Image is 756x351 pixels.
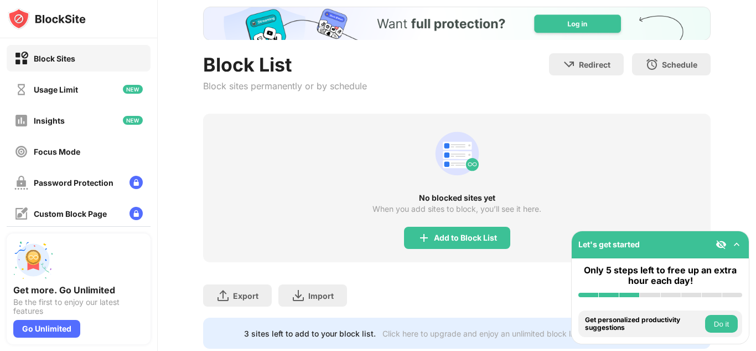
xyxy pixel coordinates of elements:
[13,298,144,316] div: Be the first to enjoy our latest features
[705,315,738,333] button: Do it
[203,7,711,40] iframe: Banner
[382,329,581,338] div: Click here to upgrade and enjoy an unlimited block list.
[578,240,640,249] div: Let's get started
[716,239,727,250] img: eye-not-visible.svg
[14,207,28,221] img: customize-block-page-off.svg
[203,53,367,76] div: Block List
[662,60,697,69] div: Schedule
[130,207,143,220] img: lock-menu.svg
[130,176,143,189] img: lock-menu.svg
[308,291,334,301] div: Import
[34,116,65,125] div: Insights
[13,320,80,338] div: Go Unlimited
[34,85,78,94] div: Usage Limit
[578,265,742,286] div: Only 5 steps left to free up an extra hour each day!
[372,205,541,213] div: When you add sites to block, you’ll see it here.
[13,240,53,280] img: push-unlimited.svg
[14,83,28,96] img: time-usage-off.svg
[434,233,497,242] div: Add to Block List
[203,80,367,91] div: Block sites permanently or by schedule
[34,54,75,63] div: Block Sites
[14,52,28,65] img: block-on.svg
[431,127,484,180] div: animation
[585,316,702,332] div: Get personalized productivity suggestions
[14,145,28,159] img: focus-off.svg
[8,8,86,30] img: logo-blocksite.svg
[34,147,80,156] div: Focus Mode
[579,60,610,69] div: Redirect
[13,284,144,296] div: Get more. Go Unlimited
[123,85,143,94] img: new-icon.svg
[731,239,742,250] img: omni-setup-toggle.svg
[244,329,376,338] div: 3 sites left to add to your block list.
[123,116,143,125] img: new-icon.svg
[14,176,28,190] img: password-protection-off.svg
[34,178,113,187] div: Password Protection
[14,114,28,128] img: insights-off.svg
[34,209,107,218] div: Custom Block Page
[233,291,258,301] div: Export
[203,194,711,202] div: No blocked sites yet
